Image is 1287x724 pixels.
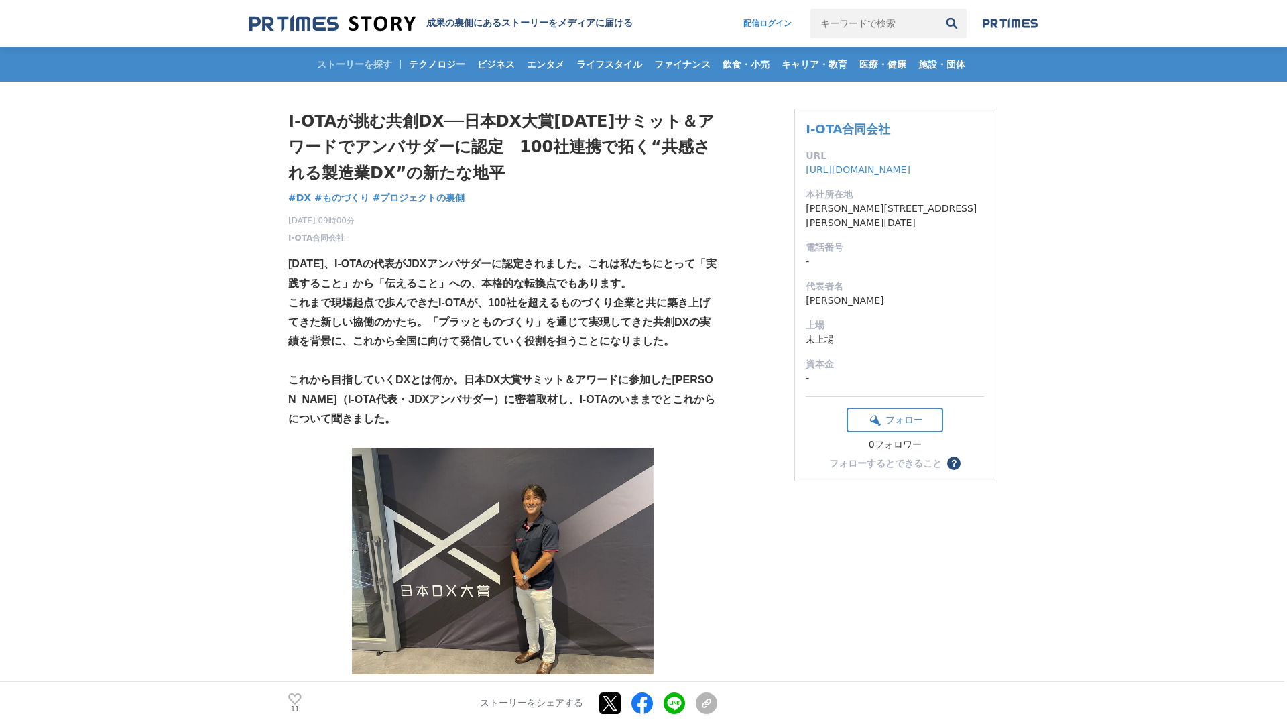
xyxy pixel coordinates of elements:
[352,448,654,674] img: thumbnail_67466700-83b5-11f0-ad79-c999cfcf5fa9.jpg
[288,374,715,424] strong: これから目指していくDXとは何か。日本DX大賞サミット＆アワードに参加した[PERSON_NAME]（I-OTA代表・JDXアンバサダー）に密着取材し、I-OTAのいままでとこれからについて聞き...
[649,47,716,82] a: ファイナンス
[522,58,570,70] span: エンタメ
[949,459,959,468] span: ？
[847,408,943,432] button: フォロー
[847,439,943,451] div: 0フォロワー
[810,9,937,38] input: キーワードで検索
[806,122,890,136] a: I-OTA合同会社
[854,58,912,70] span: 医療・健康
[288,191,311,205] a: #DX
[730,9,805,38] a: 配信ログイン
[806,280,984,294] dt: 代表者名
[472,58,520,70] span: ビジネス
[829,459,942,468] div: フォローするとできること
[913,58,971,70] span: 施設・団体
[288,297,711,347] strong: これまで現場起点で歩んできたI-OTAが、100社を超えるものづくり企業と共に築き上げてきた新しい協働のかたち。「プラッとものづくり」を通じて実現してきた共創DXの実績を背景に、これから全国に向...
[806,318,984,333] dt: 上場
[776,58,853,70] span: キャリア・教育
[806,241,984,255] dt: 電話番号
[806,164,910,175] a: [URL][DOMAIN_NAME]
[806,149,984,163] dt: URL
[249,15,633,33] a: 成果の裏側にあるストーリーをメディアに届ける 成果の裏側にあるストーリーをメディアに届ける
[649,58,716,70] span: ファイナンス
[806,255,984,269] dd: -
[947,457,961,470] button: ？
[288,109,717,186] h1: I-OTAが挑む共創DX──日本DX大賞[DATE]サミット＆アワードでアンバサダーに認定 100社連携で拓く“共感される製造業DX”の新たな地平
[373,192,465,204] span: #プロジェクトの裏側
[404,47,471,82] a: テクノロジー
[314,192,369,204] span: #ものづくり
[571,47,648,82] a: ライフスタイル
[983,18,1038,29] img: prtimes
[288,192,311,204] span: #DX
[806,188,984,202] dt: 本社所在地
[717,47,775,82] a: 飲食・小売
[806,333,984,347] dd: 未上場
[288,258,717,289] strong: [DATE]、I-OTAの代表がJDXアンバサダーに認定されました。これは私たちにとって「実践すること」から「伝えること」への、本格的な転換点でもあります。
[806,202,984,230] dd: [PERSON_NAME][STREET_ADDRESS][PERSON_NAME][DATE]
[314,191,369,205] a: #ものづくり
[522,47,570,82] a: エンタメ
[249,15,416,33] img: 成果の裏側にあるストーリーをメディアに届ける
[480,697,583,709] p: ストーリーをシェアする
[854,47,912,82] a: 医療・健康
[373,191,465,205] a: #プロジェクトの裏側
[288,706,302,713] p: 11
[717,58,775,70] span: 飲食・小売
[404,58,471,70] span: テクノロジー
[913,47,971,82] a: 施設・団体
[806,357,984,371] dt: 資本金
[937,9,967,38] button: 検索
[806,371,984,385] dd: -
[288,232,345,244] a: I-OTA合同会社
[806,294,984,308] dd: [PERSON_NAME]
[472,47,520,82] a: ビジネス
[571,58,648,70] span: ライフスタイル
[776,47,853,82] a: キャリア・教育
[288,215,355,227] span: [DATE] 09時00分
[426,17,633,29] h2: 成果の裏側にあるストーリーをメディアに届ける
